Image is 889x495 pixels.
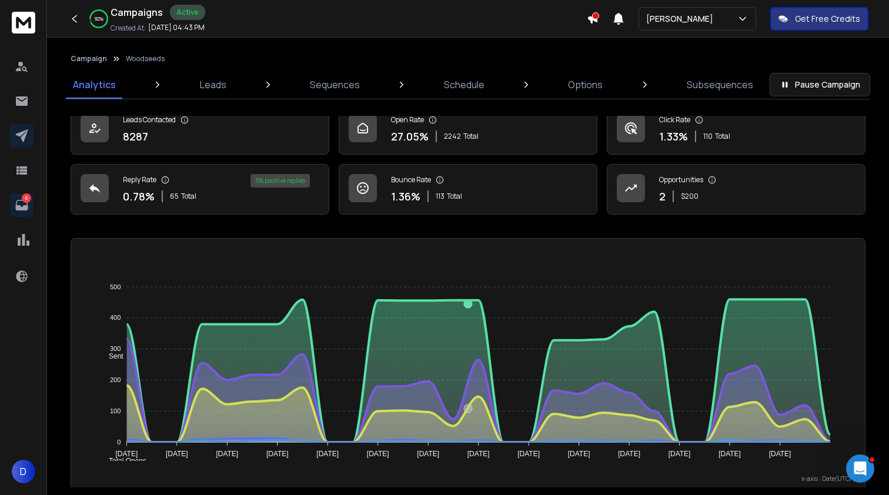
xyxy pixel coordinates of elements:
[669,450,691,458] tspan: [DATE]
[367,450,389,458] tspan: [DATE]
[770,7,868,31] button: Get Free Credits
[568,78,603,92] p: Options
[123,175,156,185] p: Reply Rate
[659,188,666,205] p: 2
[467,450,490,458] tspan: [DATE]
[680,71,760,99] a: Subsequences
[111,5,163,19] h1: Campaigns
[12,460,35,483] button: D
[123,115,176,125] p: Leads Contacted
[95,15,103,22] p: 92 %
[444,78,484,92] p: Schedule
[447,192,462,201] span: Total
[444,132,461,141] span: 2242
[310,78,360,92] p: Sequences
[339,104,597,155] a: Open Rate27.05%2242Total
[646,13,718,25] p: [PERSON_NAME]
[170,5,205,20] div: Active
[10,193,34,217] a: 6
[115,450,138,458] tspan: [DATE]
[770,73,870,96] button: Pause Campaign
[100,352,123,360] span: Sent
[769,450,791,458] tspan: [DATE]
[303,71,367,99] a: Sequences
[110,407,121,414] tspan: 100
[148,23,205,32] p: [DATE] 04:43 PM
[81,474,855,483] p: x-axis : Date(UTC)
[417,450,439,458] tspan: [DATE]
[607,164,865,215] a: Opportunities2$200
[123,188,155,205] p: 0.78 %
[166,450,188,458] tspan: [DATE]
[391,115,424,125] p: Open Rate
[181,192,196,201] span: Total
[117,439,121,446] tspan: 0
[250,174,310,188] div: 3 % positive replies
[71,164,329,215] a: Reply Rate0.78%65Total3% positive replies
[391,128,429,145] p: 27.05 %
[339,164,597,215] a: Bounce Rate1.36%113Total
[216,450,238,458] tspan: [DATE]
[715,132,730,141] span: Total
[111,24,146,33] p: Created At:
[110,345,121,352] tspan: 300
[100,457,146,465] span: Total Opens
[126,54,165,63] p: Woodseeds
[659,115,690,125] p: Click Rate
[193,71,233,99] a: Leads
[110,283,121,290] tspan: 500
[391,175,431,185] p: Bounce Rate
[718,450,741,458] tspan: [DATE]
[618,450,640,458] tspan: [DATE]
[687,78,753,92] p: Subsequences
[681,192,698,201] p: $ 200
[517,450,540,458] tspan: [DATE]
[437,71,492,99] a: Schedule
[73,78,116,92] p: Analytics
[71,54,107,63] button: Campaign
[795,13,860,25] p: Get Free Credits
[436,192,444,201] span: 113
[463,132,479,141] span: Total
[170,192,179,201] span: 65
[22,193,31,203] p: 6
[110,315,121,322] tspan: 400
[110,376,121,383] tspan: 200
[607,104,865,155] a: Click Rate1.33%110Total
[703,132,713,141] span: 110
[561,71,610,99] a: Options
[71,104,329,155] a: Leads Contacted8287
[66,71,123,99] a: Analytics
[391,188,420,205] p: 1.36 %
[316,450,339,458] tspan: [DATE]
[266,450,289,458] tspan: [DATE]
[846,454,874,483] iframe: Intercom live chat
[200,78,226,92] p: Leads
[123,128,148,145] p: 8287
[568,450,590,458] tspan: [DATE]
[659,128,688,145] p: 1.33 %
[659,175,703,185] p: Opportunities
